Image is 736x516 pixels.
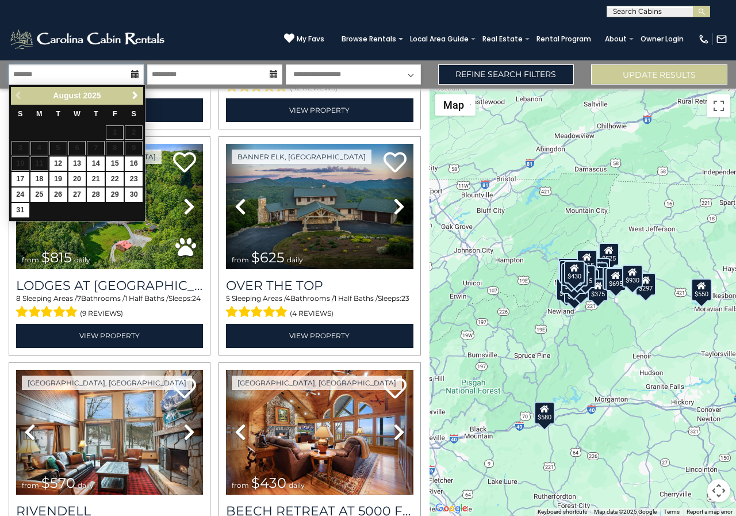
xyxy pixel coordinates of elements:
a: Next [128,89,142,103]
span: Friday [113,110,117,118]
span: (9 reviews) [80,306,123,321]
div: $550 [691,278,712,301]
span: 23 [401,294,409,303]
a: Browse Rentals [336,31,402,47]
a: 27 [68,188,86,202]
span: 1 Half Baths / [334,294,378,303]
span: Wednesday [74,110,80,118]
button: Keyboard shortcuts [538,508,587,516]
a: 26 [49,188,67,202]
a: Terms [664,509,680,515]
span: from [232,255,249,264]
span: 7 [77,294,81,303]
a: 30 [125,188,143,202]
div: $451 [588,262,608,285]
span: Saturday [132,110,136,118]
a: 22 [106,172,124,186]
span: Map data ©2025 Google [594,509,657,515]
a: Report a map error [687,509,733,515]
a: 28 [87,188,105,202]
span: Monday [36,110,43,118]
a: 18 [30,172,48,186]
a: 12 [49,156,67,171]
span: Sunday [18,110,22,118]
span: 2025 [83,91,101,100]
img: Google [432,501,470,516]
span: from [22,481,39,490]
div: $420 [556,277,577,300]
a: [GEOGRAPHIC_DATA], [GEOGRAPHIC_DATA] [22,376,192,390]
a: View Property [226,98,413,122]
a: 31 [11,203,29,217]
div: $415 [577,249,597,272]
button: Update Results [591,64,727,85]
a: 13 [68,156,86,171]
span: 1 Half Baths / [125,294,168,303]
a: 23 [125,172,143,186]
a: Local Area Guide [404,31,474,47]
div: $525 [599,242,620,265]
span: Tuesday [56,110,60,118]
a: Add to favorites [384,151,407,175]
button: Toggle fullscreen view [707,94,730,117]
div: $1,095 [561,271,586,294]
span: 24 [192,294,201,303]
a: Owner Login [635,31,689,47]
span: 4 [286,294,290,303]
h3: Lodges at Eagle Ridge [16,278,203,293]
span: $625 [251,249,285,266]
div: $315 [603,266,623,289]
a: 21 [87,172,105,186]
a: Over The Top [226,278,413,293]
a: Banner Elk, [GEOGRAPHIC_DATA] [232,150,371,164]
div: $350 [565,281,585,304]
div: $695 [605,268,626,291]
div: $425 [558,258,578,281]
span: from [22,255,39,264]
a: About [599,31,632,47]
img: White-1-2.png [9,28,168,51]
a: 19 [49,172,67,186]
div: $430 [564,261,585,284]
span: $570 [41,475,75,491]
div: $245 [589,258,610,281]
a: 17 [11,172,29,186]
img: thumbnail_167153549.jpeg [226,144,413,269]
a: 25 [30,188,48,202]
div: Sleeping Areas / Bathrooms / Sleeps: [16,293,203,321]
a: View Property [16,324,203,347]
img: mail-regular-white.png [716,33,727,45]
span: daily [289,481,305,490]
a: Open this area in Google Maps (opens a new window) [432,501,470,516]
div: $297 [636,273,657,296]
span: from [232,481,249,490]
div: $375 [570,275,591,298]
img: thumbnail_165669710.jpeg [16,370,203,495]
a: View Property [226,324,413,347]
div: $375 [588,278,608,301]
a: 24 [11,188,29,202]
a: [GEOGRAPHIC_DATA], [GEOGRAPHIC_DATA] [232,376,402,390]
span: My Favs [297,34,324,44]
a: Real Estate [477,31,528,47]
span: (4 reviews) [290,306,333,321]
span: Map [443,99,464,111]
a: 20 [68,172,86,186]
a: Refine Search Filters [438,64,574,85]
button: Map camera controls [707,479,730,502]
span: daily [287,255,303,264]
img: phone-regular-white.png [698,33,710,45]
a: Add to favorites [384,377,407,402]
span: $430 [251,475,286,491]
span: August [53,91,80,100]
a: My Favs [284,33,324,45]
a: Add to favorites [173,151,196,175]
div: $395 [559,260,580,283]
a: 15 [106,156,124,171]
div: $570 [561,262,582,285]
a: 16 [125,156,143,171]
span: daily [74,255,90,264]
a: 29 [106,188,124,202]
div: $930 [622,265,643,288]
